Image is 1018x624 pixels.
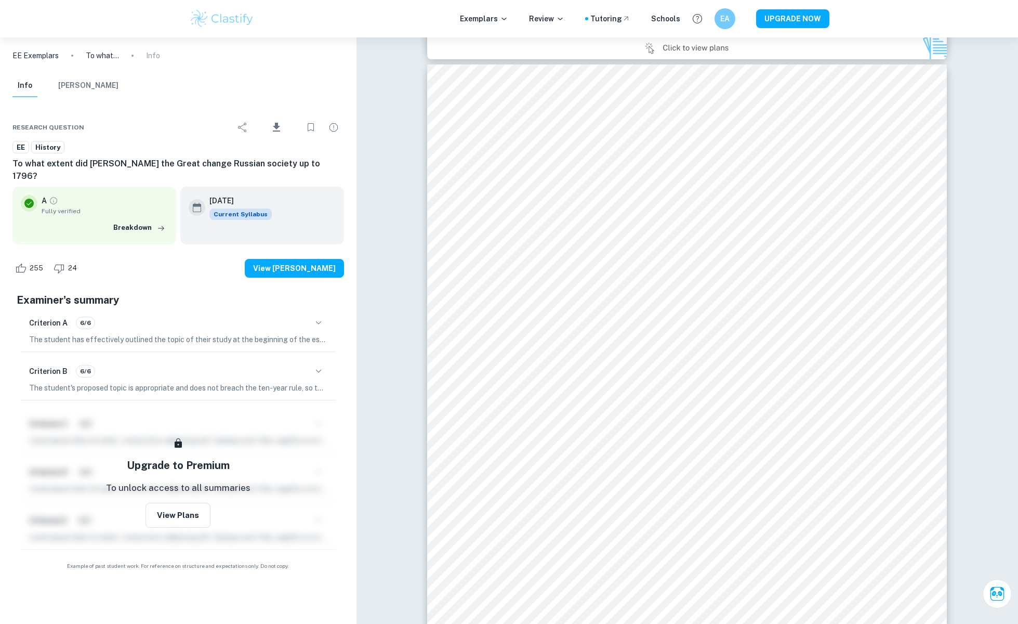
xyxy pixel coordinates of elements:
h6: Criterion A [29,317,68,329]
div: Share [232,117,253,138]
span: 6/6 [76,367,95,376]
button: UPGRADE NOW [756,9,829,28]
p: To what extent did [PERSON_NAME] the Great change Russian society up to 1796? [86,50,119,61]
a: Tutoring [590,13,630,24]
span: 24 [62,263,83,274]
span: 255 [24,263,49,274]
div: Dislike [51,260,83,277]
img: Clastify logo [189,8,255,29]
h6: [DATE] [209,195,263,206]
span: EE [13,142,29,153]
a: Schools [651,13,680,24]
h5: Examiner's summary [17,292,340,308]
div: Bookmark [300,117,321,138]
button: View [PERSON_NAME] [245,259,344,278]
p: The student's proposed topic is appropriate and does not breach the ten-year rule, so the criteri... [29,382,327,394]
button: View Plans [146,503,210,528]
p: To unlock access to all summaries [106,482,250,495]
h6: Criterion B [29,366,68,377]
button: Info [12,74,37,97]
button: [PERSON_NAME] [58,74,118,97]
p: A [42,195,47,206]
span: History [32,142,64,153]
div: Like [12,260,49,277]
p: Info [146,50,160,61]
button: EA [715,8,735,29]
p: Exemplars [460,13,508,24]
div: Download [255,114,298,141]
h6: To what extent did [PERSON_NAME] the Great change Russian society up to 1796? [12,158,344,183]
a: EE [12,141,29,154]
a: Grade fully verified [49,196,58,205]
span: Research question [12,123,84,132]
p: Review [529,13,564,24]
span: Fully verified [42,206,168,216]
h6: EA [719,13,731,24]
span: Example of past student work. For reference on structure and expectations only. Do not copy. [12,562,344,570]
a: History [31,141,64,154]
a: EE Exemplars [12,50,59,61]
div: Report issue [323,117,344,138]
button: Help and Feedback [689,10,706,28]
div: This exemplar is based on the current syllabus. Feel free to refer to it for inspiration/ideas wh... [209,209,272,220]
button: Ask Clai [983,579,1012,608]
button: Breakdown [111,220,168,236]
span: 6/6 [76,318,95,328]
span: Current Syllabus [209,209,272,220]
p: The student has effectively outlined the topic of their study at the beginning of the essay, clea... [29,334,327,345]
h5: Upgrade to Premium [127,458,230,473]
